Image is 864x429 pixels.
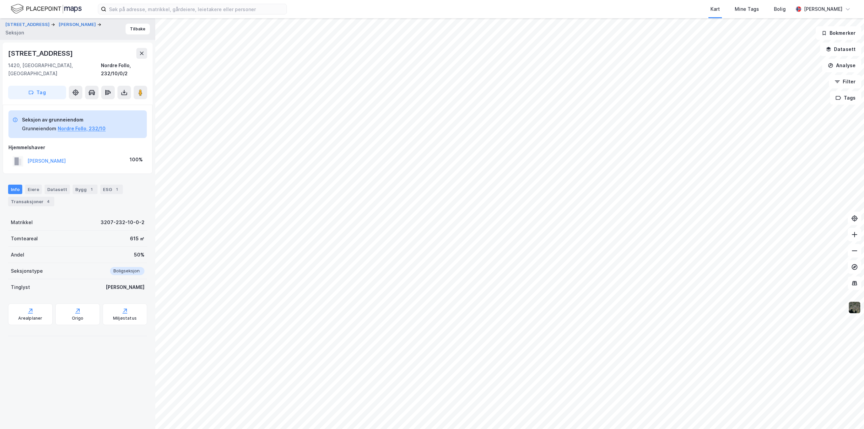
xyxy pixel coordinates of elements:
div: Arealplaner [18,316,42,321]
div: Mine Tags [735,5,759,13]
button: Nordre Follo, 232/10 [58,125,106,133]
div: 4 [45,198,52,205]
button: Filter [829,75,861,88]
div: Seksjon av grunneiendom [22,116,106,124]
button: Analyse [822,59,861,72]
button: Tag [8,86,66,99]
div: 1 [88,186,95,193]
div: Nordre Follo, 232/10/0/2 [101,61,147,78]
div: [PERSON_NAME] [106,283,144,291]
button: [STREET_ADDRESS] [5,21,51,28]
div: [PERSON_NAME] [804,5,842,13]
div: Matrikkel [11,218,33,226]
div: Kart [710,5,720,13]
img: 9k= [848,301,861,314]
button: [PERSON_NAME] [59,21,97,28]
div: ESG [100,185,123,194]
div: Eiere [25,185,42,194]
div: Seksjonstype [11,267,43,275]
div: Bolig [774,5,786,13]
div: Hjemmelshaver [8,143,147,152]
button: Tags [830,91,861,105]
div: Origo [72,316,84,321]
div: Info [8,185,22,194]
input: Søk på adresse, matrikkel, gårdeiere, leietakere eller personer [106,4,287,14]
button: Bokmerker [816,26,861,40]
button: Tilbake [126,24,150,34]
div: Miljøstatus [113,316,137,321]
div: Grunneiendom [22,125,56,133]
div: Transaksjoner [8,197,54,206]
img: logo.f888ab2527a4732fd821a326f86c7f29.svg [11,3,82,15]
div: Tinglyst [11,283,30,291]
div: 615 ㎡ [130,235,144,243]
div: Seksjon [5,29,24,37]
div: 1 [113,186,120,193]
div: [STREET_ADDRESS] [8,48,74,59]
div: Andel [11,251,24,259]
button: Datasett [820,43,861,56]
div: 3207-232-10-0-2 [101,218,144,226]
div: 50% [134,251,144,259]
div: Tomteareal [11,235,38,243]
div: 100% [130,156,143,164]
div: 1420, [GEOGRAPHIC_DATA], [GEOGRAPHIC_DATA] [8,61,101,78]
iframe: Chat Widget [830,397,864,429]
div: Datasett [45,185,70,194]
div: Bygg [73,185,98,194]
